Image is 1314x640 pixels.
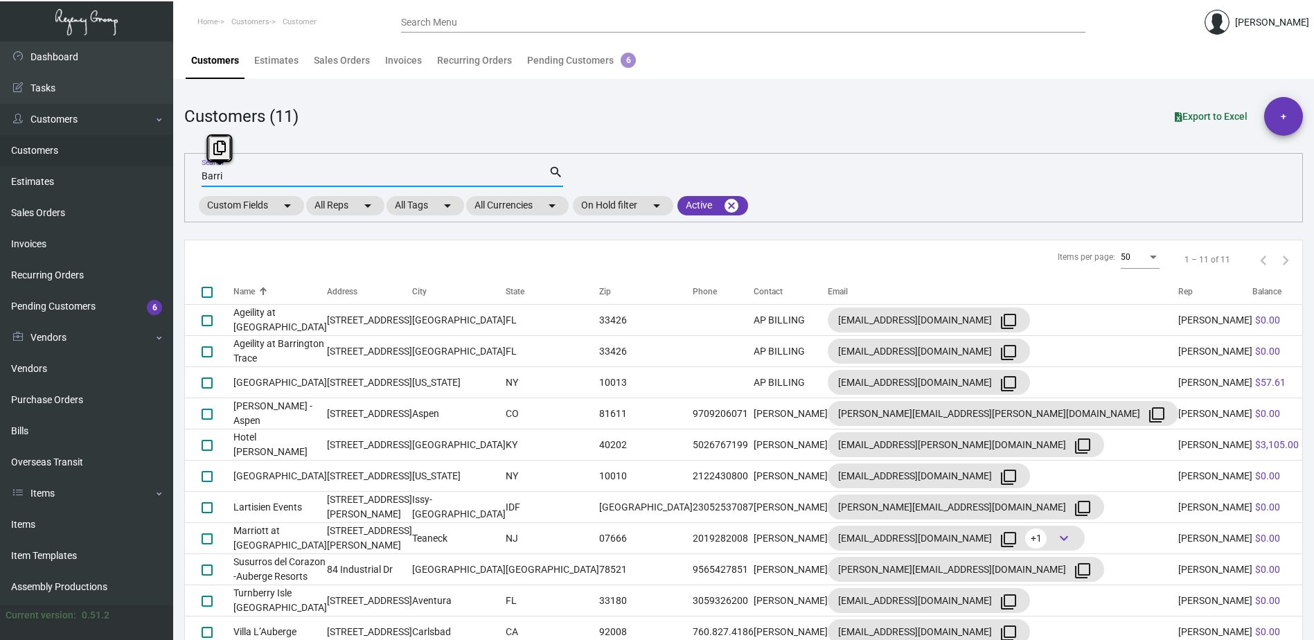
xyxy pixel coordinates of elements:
[1255,408,1280,419] span: $0.00
[327,429,412,461] td: [STREET_ADDRESS]
[693,398,754,429] td: 9709206071
[1281,97,1286,136] span: +
[233,285,255,298] div: Name
[506,492,599,523] td: IDF
[233,398,327,429] td: [PERSON_NAME] - Aspen
[838,402,1168,425] div: [PERSON_NAME][EMAIL_ADDRESS][PERSON_NAME][DOMAIN_NAME]
[233,492,327,523] td: Lartisien Events
[327,285,357,298] div: Address
[412,461,506,492] td: [US_STATE]
[599,285,693,298] div: Zip
[412,585,506,616] td: Aventura
[1178,398,1252,429] td: [PERSON_NAME]
[213,141,226,155] i: Copy
[1255,439,1299,450] span: $3,105.00
[327,398,412,429] td: [STREET_ADDRESS]
[359,197,376,214] mat-icon: arrow_drop_down
[754,429,828,461] td: [PERSON_NAME]
[828,279,1178,305] th: Email
[387,196,464,215] mat-chip: All Tags
[1255,626,1280,637] span: $0.00
[1178,429,1252,461] td: [PERSON_NAME]
[412,554,506,585] td: [GEOGRAPHIC_DATA]
[544,197,560,214] mat-icon: arrow_drop_down
[1074,438,1091,454] mat-icon: filter_none
[233,523,327,554] td: Marriott at [GEOGRAPHIC_DATA]
[723,197,740,214] mat-icon: cancel
[1255,314,1280,326] span: $0.00
[599,398,693,429] td: 81611
[254,53,299,68] div: Estimates
[599,285,611,298] div: Zip
[693,554,754,585] td: 9565427851
[184,104,299,129] div: Customers (11)
[599,461,693,492] td: 10010
[1178,523,1252,554] td: [PERSON_NAME]
[1178,492,1252,523] td: [PERSON_NAME]
[599,523,693,554] td: 07666
[599,305,693,336] td: 33426
[1264,97,1303,136] button: +
[1255,470,1280,481] span: $0.00
[599,367,693,398] td: 10013
[1000,375,1017,392] mat-icon: filter_none
[838,340,1020,362] div: [EMAIL_ADDRESS][DOMAIN_NAME]
[1235,15,1309,30] div: [PERSON_NAME]
[754,305,828,336] td: AP BILLING
[437,53,512,68] div: Recurring Orders
[412,336,506,367] td: [GEOGRAPHIC_DATA]
[306,196,384,215] mat-chip: All Reps
[412,398,506,429] td: Aspen
[412,305,506,336] td: [GEOGRAPHIC_DATA]
[412,285,506,298] div: City
[599,429,693,461] td: 40202
[1074,500,1091,517] mat-icon: filter_none
[838,496,1094,518] div: [PERSON_NAME][EMAIL_ADDRESS][DOMAIN_NAME]
[82,608,109,623] div: 0.51.2
[412,285,427,298] div: City
[233,305,327,336] td: Ageility at [GEOGRAPHIC_DATA]
[838,558,1094,580] div: [PERSON_NAME][EMAIL_ADDRESS][DOMAIN_NAME]
[1255,346,1280,357] span: $0.00
[233,585,327,616] td: Turnberry Isle [GEOGRAPHIC_DATA]
[1175,111,1248,122] span: Export to Excel
[233,429,327,461] td: Hotel [PERSON_NAME]
[693,585,754,616] td: 3059326200
[233,461,327,492] td: [GEOGRAPHIC_DATA]
[506,285,599,298] div: State
[506,367,599,398] td: NY
[412,523,506,554] td: Teaneck
[1148,407,1165,423] mat-icon: filter_none
[506,554,599,585] td: [GEOGRAPHIC_DATA]
[754,367,828,398] td: AP BILLING
[838,465,1020,487] div: [EMAIL_ADDRESS][DOMAIN_NAME]
[754,585,828,616] td: [PERSON_NAME]
[754,285,828,298] div: Contact
[1275,249,1297,271] button: Next page
[549,164,563,181] mat-icon: search
[693,492,754,523] td: 23052537087
[1178,285,1252,298] div: Rep
[1000,594,1017,610] mat-icon: filter_none
[385,53,422,68] div: Invoices
[1255,533,1280,544] span: $0.00
[838,527,1074,549] div: [EMAIL_ADDRESS][DOMAIN_NAME]
[1058,251,1115,263] div: Items per page:
[466,196,569,215] mat-chip: All Currencies
[327,492,412,523] td: [STREET_ADDRESS][PERSON_NAME]
[1000,313,1017,330] mat-icon: filter_none
[693,285,717,298] div: Phone
[412,429,506,461] td: [GEOGRAPHIC_DATA]
[838,371,1020,393] div: [EMAIL_ADDRESS][DOMAIN_NAME]
[599,492,693,523] td: [GEOGRAPHIC_DATA]
[693,429,754,461] td: 5026767199
[1178,367,1252,398] td: [PERSON_NAME]
[327,554,412,585] td: 84 Industrial Dr
[1255,501,1280,513] span: $0.00
[754,461,828,492] td: [PERSON_NAME]
[506,285,524,298] div: State
[506,461,599,492] td: NY
[1255,564,1280,575] span: $0.00
[1252,285,1302,298] div: Balance
[1121,253,1160,263] mat-select: Items per page:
